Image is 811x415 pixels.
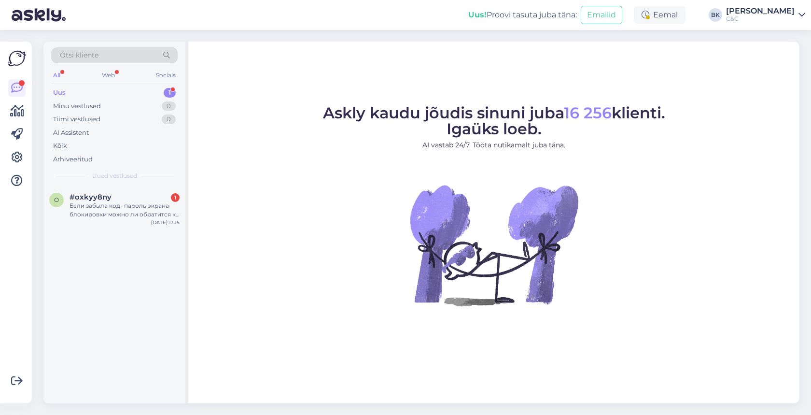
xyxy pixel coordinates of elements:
[726,7,805,23] a: [PERSON_NAME]C&C
[407,158,581,332] img: No Chat active
[162,114,176,124] div: 0
[171,193,180,202] div: 1
[581,6,622,24] button: Emailid
[726,7,795,15] div: [PERSON_NAME]
[70,193,112,201] span: #oxkyy8ny
[162,101,176,111] div: 0
[323,103,665,138] span: Askly kaudu jõudis sinuni juba klienti. Igaüks loeb.
[154,69,178,82] div: Socials
[564,103,612,122] span: 16 256
[53,128,89,138] div: AI Assistent
[53,155,93,164] div: Arhiveeritud
[54,196,59,203] span: o
[468,9,577,21] div: Proovi tasuta juba täna:
[51,69,62,82] div: All
[92,172,137,180] span: Uued vestlused
[468,10,487,19] b: Uus!
[323,140,665,150] p: AI vastab 24/7. Tööta nutikamalt juba täna.
[53,88,66,98] div: Uus
[60,50,98,60] span: Otsi kliente
[151,219,180,226] div: [DATE] 13:15
[164,88,176,98] div: 1
[8,49,26,68] img: Askly Logo
[100,69,117,82] div: Web
[53,101,101,111] div: Minu vestlused
[634,6,685,24] div: Eemal
[53,141,67,151] div: Kõik
[70,201,180,219] div: Если забыла код- пароль экрана блокировки можно ли обратится к вам за помощью в магазин?
[53,114,100,124] div: Tiimi vestlused
[709,8,722,22] div: BK
[726,15,795,23] div: C&C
